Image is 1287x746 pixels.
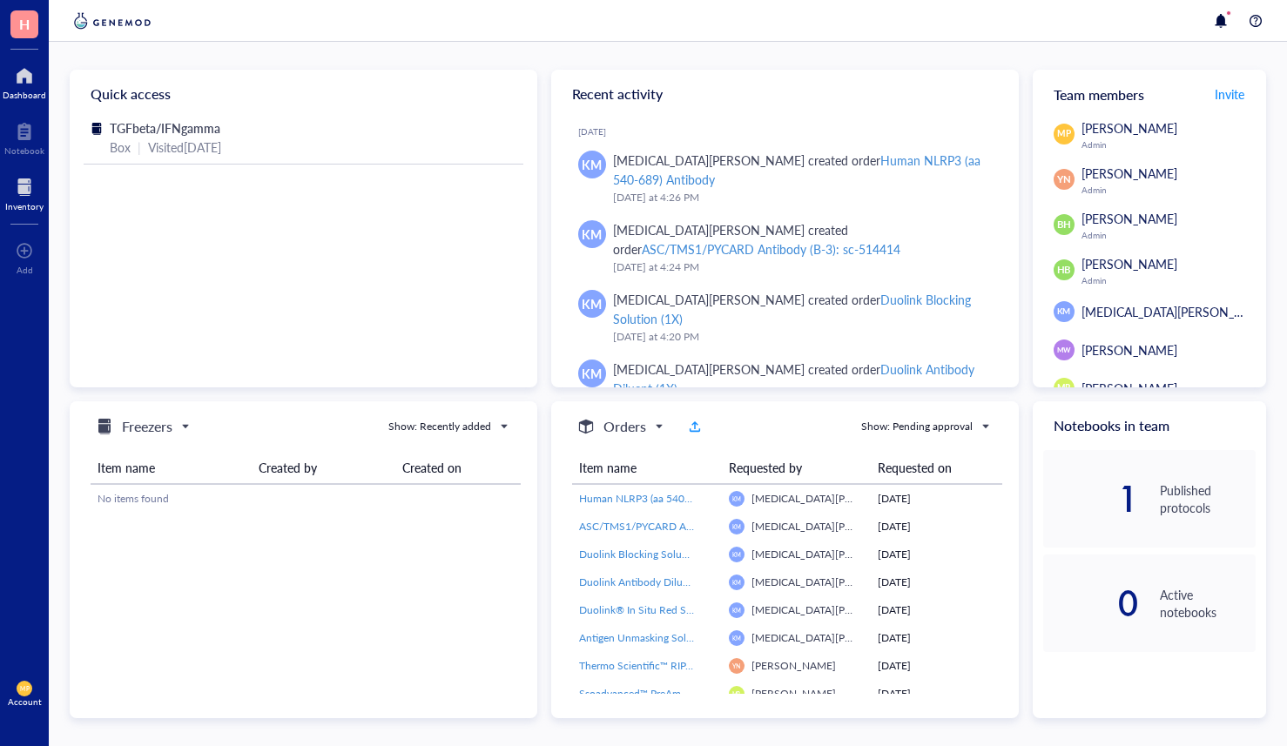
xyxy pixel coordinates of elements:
span: KM [732,523,741,530]
div: Recent activity [551,70,1019,118]
div: Dashboard [3,90,46,100]
div: Admin [1081,185,1256,195]
span: [MEDICAL_DATA][PERSON_NAME] [751,630,920,645]
th: Requested by [722,452,872,484]
a: KM[MEDICAL_DATA][PERSON_NAME] created orderDuolink Antibody Diluent (1X)[DATE] at 4:20 PM [565,353,1005,422]
a: ASC/TMS1/PYCARD Antibody (B-3): sc-514414 [579,519,715,534]
span: MW [1057,345,1071,355]
span: ASC/TMS1/PYCARD Antibody (B-3): sc-514414 [579,519,801,534]
div: [DATE] [878,630,995,646]
span: BH [1057,218,1071,232]
div: Add [17,265,33,275]
span: Antigen Unmasking Solution, Citrate-Based (H-3300-250) [579,630,843,645]
span: [MEDICAL_DATA][PERSON_NAME] [751,519,920,534]
a: KM[MEDICAL_DATA][PERSON_NAME] created orderDuolink Blocking Solution (1X)[DATE] at 4:20 PM [565,283,1005,353]
a: Human NLRP3 (aa 540-689) Antibody [579,491,715,507]
span: MP [1057,127,1070,140]
span: [PERSON_NAME] [1081,380,1177,397]
div: [MEDICAL_DATA][PERSON_NAME] created order [613,151,991,189]
span: Invite [1215,85,1244,103]
span: Duolink Blocking Solution (1X) [579,547,721,561]
div: Notebook [4,145,44,156]
span: MR [1057,381,1071,394]
div: Box [110,138,131,157]
div: [DATE] [578,126,1005,137]
div: 0 [1043,589,1139,617]
span: KM [732,579,741,586]
span: KM [732,607,741,614]
div: Active notebooks [1160,586,1256,621]
div: Show: Recently added [388,419,491,434]
div: [MEDICAL_DATA][PERSON_NAME] created order [613,360,991,398]
th: Item name [572,452,722,484]
span: KM [582,155,602,174]
div: [DATE] [878,547,995,562]
span: Duolink Antibody Diluent (1X) [579,575,718,589]
span: KM [1057,306,1070,318]
span: YN [732,662,741,669]
div: Show: Pending approval [861,419,973,434]
span: KM [582,294,602,313]
span: MP [20,685,29,692]
div: [DATE] [878,602,995,618]
div: [MEDICAL_DATA][PERSON_NAME] created order [613,220,991,259]
div: 1 [1043,485,1139,513]
span: KM [732,495,741,502]
span: [PERSON_NAME] [1081,341,1177,359]
img: genemod-logo [70,10,155,31]
div: [DATE] at 4:20 PM [613,328,991,346]
div: | [138,138,141,157]
span: [PERSON_NAME] [751,686,836,701]
span: [MEDICAL_DATA][PERSON_NAME] [1081,303,1273,320]
th: Created on [395,452,522,484]
span: [PERSON_NAME] [1081,165,1177,182]
a: KM[MEDICAL_DATA][PERSON_NAME] created orderASC/TMS1/PYCARD Antibody (B-3): sc-514414[DATE] at 4:2... [565,213,1005,283]
div: Visited [DATE] [148,138,221,157]
div: No items found [98,491,514,507]
span: Ssoadvanced™ PreAmp Supermix, 50 x 50 µl rxns, 1.25 ml, 1725160 [579,686,895,701]
th: Requested on [871,452,1002,484]
div: [DATE] [878,686,995,702]
div: [DATE] at 4:24 PM [613,259,991,276]
span: MR [732,690,740,697]
span: Duolink® In Situ Red Starter Kit Mouse/Goat [579,602,787,617]
div: Admin [1081,230,1256,240]
span: HB [1057,263,1071,278]
a: Dashboard [3,62,46,100]
span: KM [732,635,741,642]
div: Account [8,696,42,707]
div: Admin [1081,275,1256,286]
button: Invite [1214,80,1245,108]
div: ASC/TMS1/PYCARD Antibody (B-3): sc-514414 [642,240,900,258]
span: H [19,13,30,35]
div: [DATE] [878,658,995,674]
div: Inventory [5,201,44,212]
div: Team members [1033,70,1266,118]
span: KM [582,225,602,244]
a: Antigen Unmasking Solution, Citrate-Based (H-3300-250) [579,630,715,646]
div: Quick access [70,70,537,118]
div: [DATE] [878,491,995,507]
span: [MEDICAL_DATA][PERSON_NAME] [751,491,920,506]
div: [DATE] [878,519,995,534]
span: TGFbeta/IFNgamma [110,119,220,137]
div: Admin [1081,139,1256,150]
a: Duolink Blocking Solution (1X) [579,547,715,562]
span: [PERSON_NAME] [1081,255,1177,272]
a: KM[MEDICAL_DATA][PERSON_NAME] created orderHuman NLRP3 (aa 540-689) Antibody[DATE] at 4:26 PM [565,144,1005,213]
span: KM [732,551,741,558]
span: Thermo Scientific™ RIPA Lysis and Extraction Buffer [579,658,817,673]
th: Created by [252,452,395,484]
a: Inventory [5,173,44,212]
span: [PERSON_NAME] [751,658,836,673]
span: [MEDICAL_DATA][PERSON_NAME] [751,575,920,589]
a: Notebook [4,118,44,156]
a: Duolink Antibody Diluent (1X) [579,575,715,590]
a: Thermo Scientific™ RIPA Lysis and Extraction Buffer [579,658,715,674]
span: [MEDICAL_DATA][PERSON_NAME] [751,602,920,617]
div: Notebooks in team [1033,401,1266,450]
div: [DATE] [878,575,995,590]
div: [DATE] at 4:26 PM [613,189,991,206]
span: [MEDICAL_DATA][PERSON_NAME] [751,547,920,561]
